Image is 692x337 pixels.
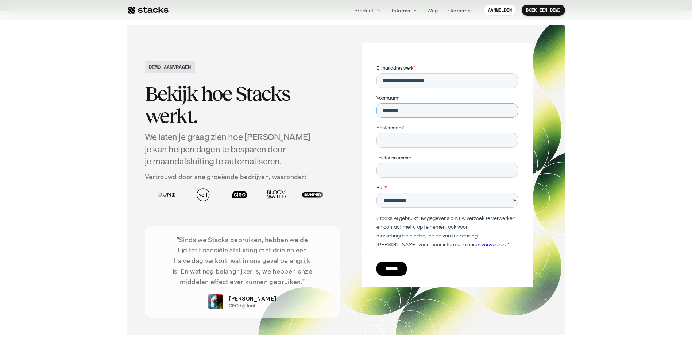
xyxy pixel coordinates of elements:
[145,131,340,168] h4: We laten je graag zien hoe [PERSON_NAME] je kan helpen dagen te besparen door je maandafsluiting ...
[229,303,255,309] p: CFO bij Juni
[427,7,438,14] p: Weg
[484,5,516,16] a: AANMELDEN
[392,7,417,14] p: Informatie
[156,235,329,287] p: "Sinds we Stacks gebruiken, hebben we de tijd tot financiële afsluiting met drie en een halve dag...
[149,63,191,71] h2: DEMO AANVRAGEN
[522,5,565,16] a: BOEK EEN DEMO
[229,294,276,303] p: [PERSON_NAME]
[145,171,340,182] p: Vertrouwd door snelgroeiende bedrijven, waaronder:
[354,7,374,14] p: Product
[448,7,471,14] p: Carrières
[387,4,421,17] a: Informatie
[488,8,512,13] p: AANMELDEN
[444,4,475,17] a: Carrières
[423,4,442,17] a: Weg
[526,8,560,13] p: BOEK EEN DEMO
[376,65,518,282] iframe: Form 0
[145,82,340,127] h2: Bekijk hoe Stacks werkt.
